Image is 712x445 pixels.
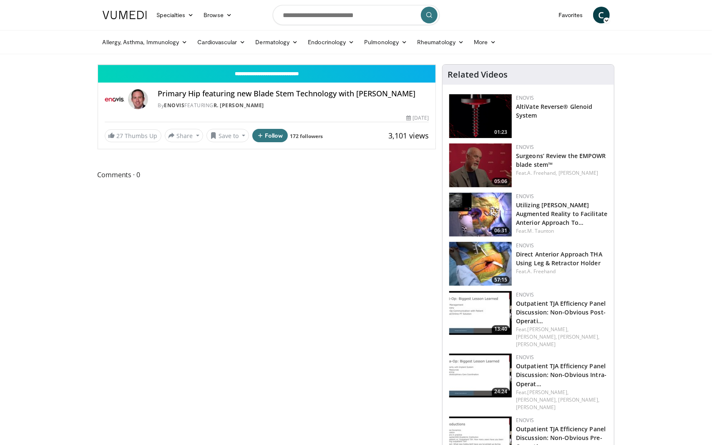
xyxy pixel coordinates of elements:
[98,169,436,180] span: Comments 0
[516,362,606,387] a: Outpatient TJA Efficiency Panel Discussion: Non-Obvious Intra-Operat…
[412,34,469,50] a: Rheumatology
[492,325,510,333] span: 13:40
[406,114,429,122] div: [DATE]
[516,94,534,101] a: Enovis
[553,7,588,23] a: Favorites
[593,7,610,23] a: C
[516,227,607,235] div: Feat.
[516,193,534,200] a: Enovis
[449,94,512,138] a: 01:23
[528,268,556,275] a: A. Freehand
[559,169,598,176] a: [PERSON_NAME]
[516,103,593,119] a: AltiVate Reverse® Glenoid System
[252,129,288,142] button: Follow
[516,291,534,298] a: Enovis
[105,129,161,142] a: 27 Thumbs Up
[516,201,607,226] a: Utilizing [PERSON_NAME] Augmented Reality to Facilitate Anterior Approach To…
[516,417,534,424] a: Enovis
[516,268,607,275] div: Feat.
[98,34,193,50] a: Allergy, Asthma, Immunology
[492,276,510,284] span: 57:15
[448,70,508,80] h4: Related Videos
[103,11,147,19] img: VuMedi Logo
[516,242,534,249] a: Enovis
[152,7,199,23] a: Specialties
[516,354,534,361] a: Enovis
[449,291,512,335] img: 541a3dc9-dc4c-4bb0-95bd-a3b3603522aa.150x105_q85_crop-smart_upscale.jpg
[164,102,185,109] a: Enovis
[449,193,512,236] a: 06:31
[516,299,606,325] a: Outpatient TJA Efficiency Panel Discussion: Non-Obvious Post-Operati…
[449,242,512,286] a: 57:15
[559,396,599,403] a: [PERSON_NAME],
[449,354,512,397] a: 24:24
[516,389,607,411] div: Feat.
[449,94,512,138] img: 5c1caa1d-9170-4353-b546-f3bbd9b198c6.png.150x105_q85_crop-smart_upscale.png
[158,102,429,109] div: By FEATURING
[528,227,554,234] a: M. Taunton
[158,89,429,98] h4: Primary Hip featuring new Blade Stem Technology with [PERSON_NAME]
[359,34,412,50] a: Pulmonology
[516,326,607,348] div: Feat.
[273,5,440,25] input: Search topics, interventions
[516,250,602,267] a: Direct Anterior Approach THA Using Leg & Retractor Holder
[449,242,512,286] img: f793fc72-0865-4185-860f-3f996b3d2089.150x105_q85_crop-smart_upscale.jpg
[449,193,512,236] img: 7dbc0d68-c1fc-419d-9ba5-0969a103abb4.150x105_q85_crop-smart_upscale.jpg
[128,89,148,109] img: Avatar
[199,7,237,23] a: Browse
[192,34,250,50] a: Cardiovascular
[165,129,204,142] button: Share
[516,152,606,168] a: Surgeons’ Review the EMPOWR blade stem™
[528,389,569,396] a: [PERSON_NAME],
[492,388,510,395] span: 24:24
[516,396,557,403] a: [PERSON_NAME],
[559,333,599,340] a: [PERSON_NAME],
[516,169,607,177] div: Feat.
[492,227,510,234] span: 06:31
[516,404,556,411] a: [PERSON_NAME]
[528,169,557,176] a: A. Freehand,
[303,34,359,50] a: Endocrinology
[117,132,123,140] span: 27
[528,326,569,333] a: [PERSON_NAME],
[516,333,557,340] a: [PERSON_NAME],
[449,143,512,187] a: 05:06
[492,178,510,185] span: 05:06
[516,143,534,151] a: Enovis
[290,133,323,140] a: 172 followers
[251,34,303,50] a: Dermatology
[516,341,556,348] a: [PERSON_NAME]
[449,143,512,187] img: 0a7081bc-7458-401a-9aad-cf0d01db280b.150x105_q85_crop-smart_upscale.jpg
[206,129,249,142] button: Save to
[388,131,429,141] span: 3,101 views
[449,354,512,397] img: 47403380-cffb-406c-a960-bce53350c740.150x105_q85_crop-smart_upscale.jpg
[492,128,510,136] span: 01:23
[105,89,125,109] img: Enovis
[469,34,501,50] a: More
[449,291,512,335] a: 13:40
[214,102,264,109] a: R. [PERSON_NAME]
